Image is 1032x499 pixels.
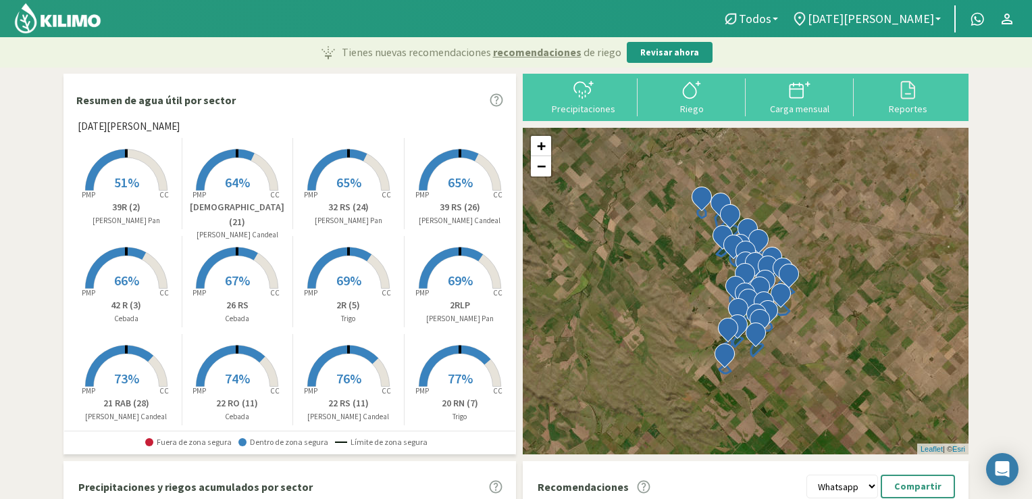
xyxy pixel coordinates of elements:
tspan: PMP [82,288,95,298]
a: Zoom in [531,136,551,156]
div: | © [917,444,969,455]
p: Resumen de agua útil por sector [76,92,236,108]
p: [PERSON_NAME] Pan [405,313,516,325]
tspan: PMP [304,386,317,396]
tspan: CC [271,386,280,396]
span: 66% [114,272,139,289]
tspan: CC [159,288,169,298]
span: 65% [448,174,473,191]
tspan: CC [159,190,169,199]
p: 22 RO (11) [182,396,293,410]
p: [PERSON_NAME] Candeal [405,215,516,227]
p: Cebada [182,411,293,423]
span: 65% [336,174,361,191]
p: Cebada [71,313,182,325]
div: Precipitaciones [534,104,634,114]
tspan: PMP [82,386,95,396]
span: 77% [448,370,473,387]
a: Leaflet [921,445,943,453]
tspan: CC [271,288,280,298]
tspan: CC [382,386,391,396]
span: 69% [448,272,473,289]
tspan: PMP [192,386,206,396]
span: [DATE][PERSON_NAME] [808,11,934,26]
p: [PERSON_NAME] Pan [293,215,404,227]
tspan: CC [159,386,169,396]
p: [PERSON_NAME] Pan [71,215,182,227]
tspan: CC [493,190,502,199]
tspan: PMP [304,190,317,199]
p: [PERSON_NAME] Candeal [293,411,404,423]
button: Carga mensual [746,78,854,114]
p: Compartir [894,479,941,494]
button: Compartir [881,475,955,498]
p: 22 RS (11) [293,396,404,410]
span: 67% [225,272,250,289]
button: Revisar ahora [627,42,713,64]
button: Riego [638,78,746,114]
p: Recomendaciones [538,479,629,495]
p: Trigo [293,313,404,325]
span: 64% [225,174,250,191]
tspan: PMP [415,288,429,298]
p: Trigo [405,411,516,423]
button: Precipitaciones [530,78,638,114]
span: 51% [114,174,139,191]
p: 26 RS [182,298,293,312]
p: 32 RS (24) [293,200,404,214]
div: Riego [642,104,742,114]
tspan: CC [271,190,280,199]
p: 21 RAB (28) [71,396,182,410]
span: de riego [584,44,621,60]
p: [PERSON_NAME] Candeal [71,411,182,423]
tspan: PMP [192,190,206,199]
span: Dentro de zona segura [238,437,328,447]
p: 2RLP [405,298,516,312]
a: Esri [952,445,965,453]
div: Carga mensual [750,104,850,114]
img: Kilimo [14,2,102,34]
div: Reportes [858,104,958,114]
tspan: PMP [415,386,429,396]
p: 2R (5) [293,298,404,312]
p: [DEMOGRAPHIC_DATA] (21) [182,200,293,229]
button: Reportes [854,78,962,114]
tspan: CC [382,190,391,199]
p: 42 R (3) [71,298,182,312]
p: 20 RN (7) [405,396,516,410]
tspan: CC [493,288,502,298]
span: Límite de zona segura [335,437,428,447]
span: 73% [114,370,139,387]
a: Zoom out [531,156,551,176]
p: 39R (2) [71,200,182,214]
span: recomendaciones [493,44,582,60]
tspan: PMP [304,288,317,298]
span: 69% [336,272,361,289]
div: Open Intercom Messenger [986,453,1018,485]
p: 39 RS (26) [405,200,516,214]
p: Precipitaciones y riegos acumulados por sector [78,479,313,495]
tspan: PMP [192,288,206,298]
p: Cebada [182,313,293,325]
tspan: PMP [82,190,95,199]
p: Revisar ahora [640,46,699,60]
span: 74% [225,370,250,387]
tspan: PMP [415,190,429,199]
span: Fuera de zona segura [145,437,232,447]
tspan: CC [382,288,391,298]
p: [PERSON_NAME] Candeal [182,229,293,241]
span: 76% [336,370,361,387]
span: Todos [739,11,771,26]
tspan: CC [493,386,502,396]
p: Tienes nuevas recomendaciones [342,44,621,60]
span: [DATE][PERSON_NAME] [78,119,180,135]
